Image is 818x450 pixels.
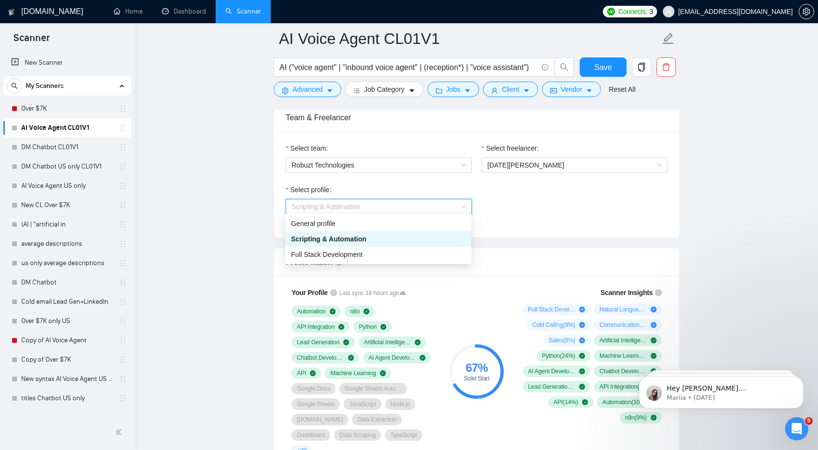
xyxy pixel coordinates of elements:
[364,84,404,95] span: Job Category
[528,306,575,313] span: Full Stack Development ( 17 %)
[119,221,127,228] span: holder
[330,289,337,296] span: info-circle
[607,8,615,15] img: upwork-logo.png
[345,385,402,393] span: Google Sheets Automation
[339,289,406,298] span: Last sync 18 hours ago
[297,308,326,315] span: Automation
[286,258,333,266] span: Profile Match
[446,84,461,95] span: Jobs
[649,6,653,17] span: 3
[555,63,573,71] span: search
[805,417,813,425] span: 5
[632,57,651,77] button: copy
[651,307,657,312] span: plus-circle
[292,84,322,95] span: Advanced
[21,369,113,389] a: New syntax AI Voice Agent US only
[380,370,386,376] span: check-circle
[21,311,113,331] a: Over $7K only US
[274,82,341,97] button: settingAdvancedcaret-down
[21,350,113,369] a: Copy of Over $7K
[364,309,369,314] span: check-circle
[555,57,574,77] button: search
[119,356,127,364] span: holder
[651,337,657,343] span: check-circle
[119,201,127,209] span: holder
[579,384,585,390] span: check-circle
[368,354,416,362] span: AI Agent Development
[119,143,127,151] span: holder
[594,61,612,73] span: Save
[6,31,58,51] span: Scanner
[119,240,127,248] span: holder
[279,61,538,73] input: Search Freelance Jobs...
[297,416,343,423] span: [DOMAIN_NAME]
[785,417,808,440] iframe: Intercom live chat
[542,352,575,360] span: Python ( 24 %)
[292,289,328,296] span: Your Profile
[162,7,206,15] a: dashboardDashboard
[21,176,113,196] a: AI Voice Agent US only
[119,105,127,112] span: holder
[799,8,814,15] a: setting
[7,83,22,89] span: search
[651,353,657,359] span: check-circle
[586,87,593,94] span: caret-down
[350,308,360,315] span: n8n
[339,431,376,439] span: Data Scraping
[579,368,585,374] span: check-circle
[554,398,578,406] span: API ( 14 %)
[390,431,417,439] span: TypeScript
[11,53,124,72] a: New Scanner
[349,400,376,408] span: JavaScript
[7,78,22,94] button: search
[799,8,814,15] span: setting
[364,338,411,346] span: Artificial Intelligence
[21,234,113,253] a: average descriptions
[297,338,339,346] span: Lead Generation
[282,87,289,94] span: setting
[115,427,125,437] span: double-left
[21,331,113,350] a: Copy of AI Voice Agent
[297,354,344,362] span: Chatbot Development
[599,337,647,344] span: Artificial Intelligence ( 31 %)
[292,158,466,172] span: Robuzt Technologies
[632,63,651,71] span: copy
[487,161,564,169] span: [DATE][PERSON_NAME]
[599,352,647,360] span: Machine Learning ( 23 %)
[502,84,519,95] span: Client
[523,87,530,94] span: caret-down
[119,414,127,422] span: holder
[297,323,335,331] span: API Integration
[119,124,127,132] span: holder
[3,76,131,447] li: My Scanners
[599,306,647,313] span: Natural Language Processing ( 12 %)
[21,138,113,157] a: DM Chatbot CL01V1
[291,218,466,229] div: General profile
[599,367,647,375] span: Chatbot Development ( 19 %)
[657,57,676,77] button: delete
[357,416,396,423] span: Data Extraction
[3,53,131,72] li: New Scanner
[297,369,306,377] span: API
[464,87,471,94] span: caret-down
[602,398,647,406] span: Automation ( 10 %)
[330,369,376,377] span: Machine Learning
[21,408,113,427] a: new syntax DM Chatbot US only
[21,99,113,118] a: Over $7K
[409,87,415,94] span: caret-down
[599,321,647,329] span: Communications ( 9 %)
[618,6,647,17] span: Connects:
[528,367,575,375] span: AI Agent Development ( 22 %)
[26,76,64,96] span: My Scanners
[391,400,410,408] span: Node.js
[114,7,143,15] a: homeHome
[348,355,354,361] span: check-circle
[491,87,498,94] span: user
[119,394,127,402] span: holder
[582,399,588,405] span: check-circle
[291,251,363,258] span: Full Stack Development
[600,289,653,296] span: Scanner Insights
[542,64,548,70] span: info-circle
